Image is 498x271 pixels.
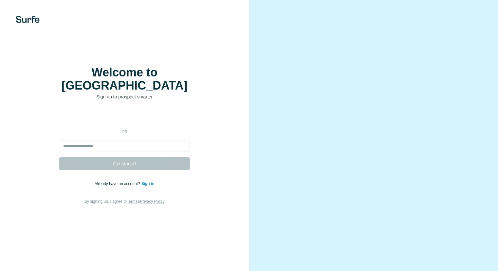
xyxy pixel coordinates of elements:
[59,66,190,92] h1: Welcome to [GEOGRAPHIC_DATA]
[56,110,193,124] iframe: Knop Inloggen met Google
[16,16,40,23] img: Surfe's logo
[84,199,165,204] span: By signing up, I agree to &
[59,94,190,100] p: Sign up to prospect smarter
[114,129,135,135] p: or
[95,181,141,186] span: Already have an account?
[140,199,165,204] a: Privacy Policy
[127,199,138,204] a: Terms
[141,181,155,186] a: Sign in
